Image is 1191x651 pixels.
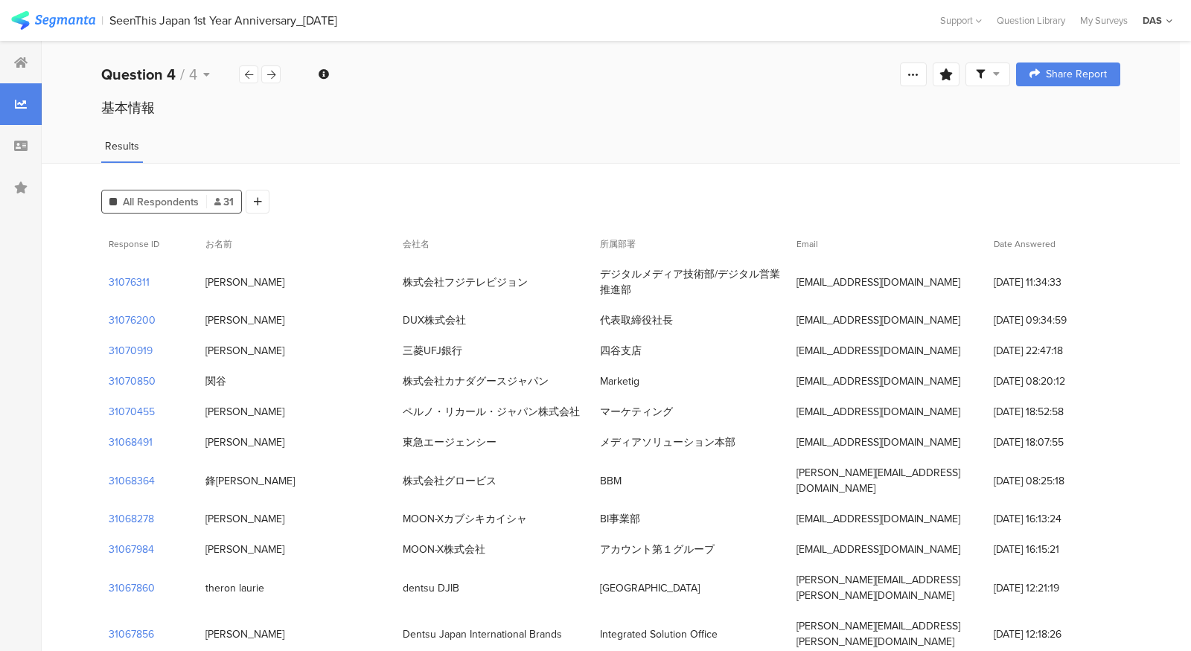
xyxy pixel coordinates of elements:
section: 31076200 [109,312,156,328]
div: [PERSON_NAME][EMAIL_ADDRESS][PERSON_NAME][DOMAIN_NAME] [796,618,979,650]
span: Share Report [1046,69,1107,80]
div: SeenThis Japan 1st Year Anniversary_[DATE] [109,13,337,28]
span: 31 [214,194,234,210]
section: 31076311 [109,275,150,290]
span: [DATE] 12:21:19 [994,580,1113,596]
div: | [101,12,103,29]
div: [EMAIL_ADDRESS][DOMAIN_NAME] [796,542,960,557]
div: [EMAIL_ADDRESS][DOMAIN_NAME] [796,434,960,450]
div: 基本情報 [101,98,1120,118]
div: Marketig [600,373,639,389]
span: Email [796,237,818,251]
div: マーケティング [600,404,673,420]
div: [EMAIL_ADDRESS][DOMAIN_NAME] [796,343,960,359]
section: 31067860 [109,580,155,596]
div: 三菱UFJ銀行 [403,343,462,359]
span: 4 [189,63,197,86]
div: [EMAIL_ADDRESS][DOMAIN_NAME] [796,511,960,527]
div: 鋒[PERSON_NAME] [205,473,295,489]
section: 31068364 [109,473,155,489]
span: Results [105,138,139,154]
span: [DATE] 16:15:21 [994,542,1113,557]
img: segmanta logo [11,11,95,30]
div: [PERSON_NAME] [205,626,284,642]
section: 31070850 [109,373,156,389]
span: [DATE] 18:52:58 [994,404,1113,420]
span: [DATE] 11:34:33 [994,275,1113,290]
div: [EMAIL_ADDRESS][DOMAIN_NAME] [796,373,960,389]
span: Response ID [109,237,159,251]
div: 関谷 [205,373,226,389]
div: [PERSON_NAME] [205,434,284,450]
a: My Surveys [1073,13,1135,28]
div: 株式会社フジテレビジョン [403,275,528,290]
span: All Respondents [123,194,199,210]
div: MOON-X株式会社 [403,542,485,557]
section: 31067856 [109,626,154,642]
span: [DATE] 22:47:18 [994,343,1113,359]
div: DUX株式会社 [403,312,466,328]
div: Support [940,9,982,32]
div: [EMAIL_ADDRESS][DOMAIN_NAME] [796,275,960,290]
div: アカウント第１グループ [600,542,715,557]
div: [PERSON_NAME] [205,275,284,290]
div: 株式会社グロービス [403,473,496,489]
span: 会社名 [403,237,430,251]
span: お名前 [205,237,232,251]
span: / [180,63,185,86]
span: [DATE] 09:34:59 [994,312,1113,328]
div: ペルノ・リカール・ジャパン株式会社 [403,404,580,420]
div: [EMAIL_ADDRESS][DOMAIN_NAME] [796,312,960,328]
div: BBM [600,473,622,489]
span: Date Answered [994,237,1056,251]
section: 31068278 [109,511,154,527]
section: 31070455 [109,404,155,420]
div: [PERSON_NAME] [205,404,284,420]
div: [PERSON_NAME] [205,343,284,359]
div: [PERSON_NAME][EMAIL_ADDRESS][PERSON_NAME][DOMAIN_NAME] [796,572,979,603]
div: [PERSON_NAME] [205,312,284,328]
section: 31070919 [109,343,153,359]
a: Question Library [989,13,1073,28]
div: BI事業部 [600,511,640,527]
div: DAS [1143,13,1162,28]
section: 31068491 [109,434,153,450]
div: [PERSON_NAME] [205,542,284,557]
div: [GEOGRAPHIC_DATA] [600,580,700,596]
div: 株式会社カナダグースジャパン [403,373,549,389]
div: Dentsu Japan International Brands [403,626,562,642]
span: [DATE] 08:25:18 [994,473,1113,489]
span: 所属部署 [600,237,636,251]
div: MOON-Xカブシキカイシャ [403,511,527,527]
div: dentsu DJIB [403,580,459,596]
div: [PERSON_NAME] [205,511,284,527]
div: 東急エージェンシー [403,434,496,450]
section: 31067984 [109,542,154,557]
div: 代表取締役社長 [600,312,673,328]
div: メディアソリューション本部 [600,434,735,450]
span: [DATE] 08:20:12 [994,373,1113,389]
span: [DATE] 12:18:26 [994,626,1113,642]
b: Question 4 [101,63,176,86]
span: [DATE] 18:07:55 [994,434,1113,450]
div: [EMAIL_ADDRESS][DOMAIN_NAME] [796,404,960,420]
span: [DATE] 16:13:24 [994,511,1113,527]
div: 四谷支店 [600,343,642,359]
div: Integrated Solution Office [600,626,718,642]
div: [PERSON_NAME][EMAIL_ADDRESS][DOMAIN_NAME] [796,465,979,496]
div: デジタルメディア技術部/デジタル営業推進部 [600,266,782,298]
div: theron laurie [205,580,264,596]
